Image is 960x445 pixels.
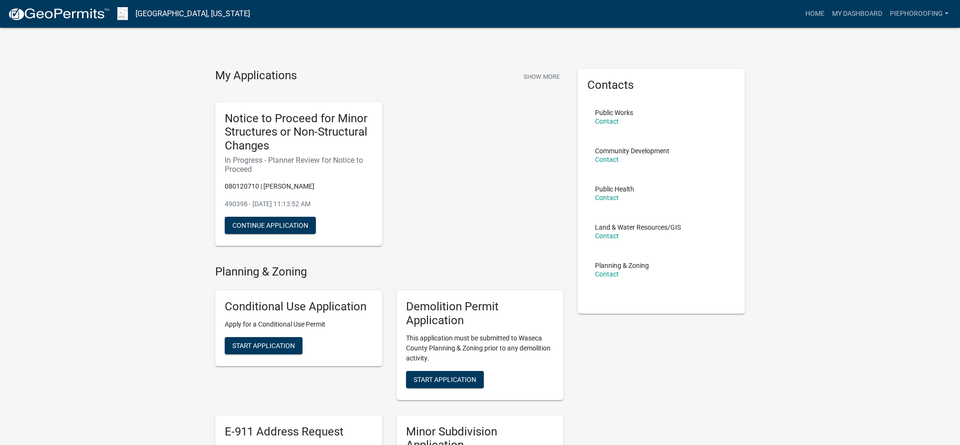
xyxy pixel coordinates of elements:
[595,224,681,231] p: Land & Water Resources/GIS
[406,300,554,328] h5: Demolition Permit Application
[225,300,373,314] h5: Conditional Use Application
[215,69,297,83] h4: My Applications
[225,319,373,329] p: Apply for a Conditional Use Permit
[215,265,563,279] h4: Planning & Zoning
[886,5,952,23] a: piephoroofing
[595,262,649,269] p: Planning & Zoning
[595,117,619,125] a: Contact
[406,333,554,363] p: This application must be submitted to Waseca County Planning & Zoning prior to any demolition act...
[595,194,619,201] a: Contact
[117,7,128,20] img: Waseca County, Minnesota
[595,109,633,116] p: Public Works
[225,156,373,174] h6: In Progress - Planner Review for Notice to Proceed
[225,217,316,234] button: Continue Application
[225,199,373,209] p: 490398 - [DATE] 11:13:52 AM
[225,181,373,191] p: 080120710 | [PERSON_NAME]
[595,156,619,163] a: Contact
[595,148,669,154] p: Community Development
[520,69,563,85] button: Show More
[828,5,886,23] a: My Dashboard
[225,112,373,153] h5: Notice to Proceed for Minor Structures or Non-Structural Changes
[225,425,373,439] h5: E-911 Address Request
[232,341,295,349] span: Start Application
[595,232,619,240] a: Contact
[225,337,303,354] button: Start Application
[802,5,828,23] a: Home
[595,186,634,192] p: Public Health
[136,6,250,22] a: [GEOGRAPHIC_DATA], [US_STATE]
[587,78,735,92] h5: Contacts
[595,270,619,278] a: Contact
[414,375,476,383] span: Start Application
[406,371,484,388] button: Start Application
